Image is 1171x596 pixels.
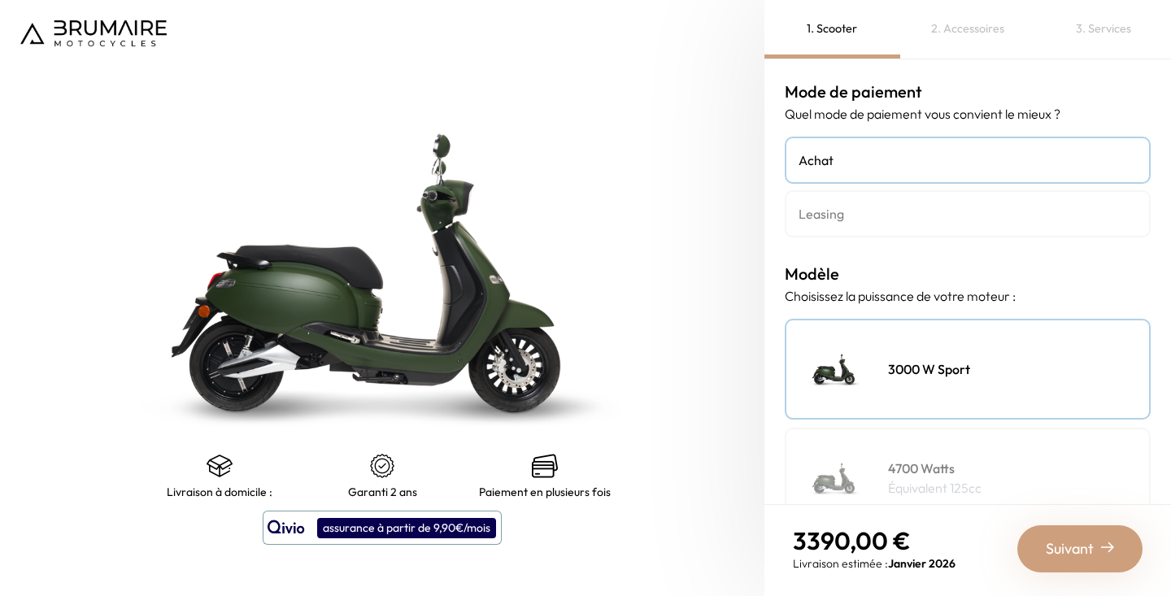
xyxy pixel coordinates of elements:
[794,437,876,519] img: Scooter
[479,485,611,498] p: Paiement en plusieurs fois
[888,459,982,478] h4: 4700 Watts
[263,511,502,545] button: assurance à partir de 9,90€/mois
[785,262,1151,286] h3: Modèle
[317,518,496,538] div: assurance à partir de 9,90€/mois
[785,286,1151,306] p: Choisissez la puissance de votre moteur :
[799,204,1137,224] h4: Leasing
[785,80,1151,104] h3: Mode de paiement
[785,190,1151,237] a: Leasing
[1046,537,1094,560] span: Suivant
[532,453,558,479] img: credit-cards.png
[207,453,233,479] img: shipping.png
[794,328,876,410] img: Scooter
[785,104,1151,124] p: Quel mode de paiement vous convient le mieux ?
[369,453,395,479] img: certificat-de-garantie.png
[268,518,305,537] img: logo qivio
[799,150,1137,170] h4: Achat
[888,556,956,571] span: Janvier 2026
[167,485,272,498] p: Livraison à domicile :
[20,20,167,46] img: Logo de Brumaire
[793,555,956,572] p: Livraison estimée :
[348,485,417,498] p: Garanti 2 ans
[888,359,970,379] h4: 3000 W Sport
[1101,541,1114,554] img: right-arrow-2.png
[793,525,911,556] span: 3390,00 €
[888,478,982,498] p: Équivalent 125cc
